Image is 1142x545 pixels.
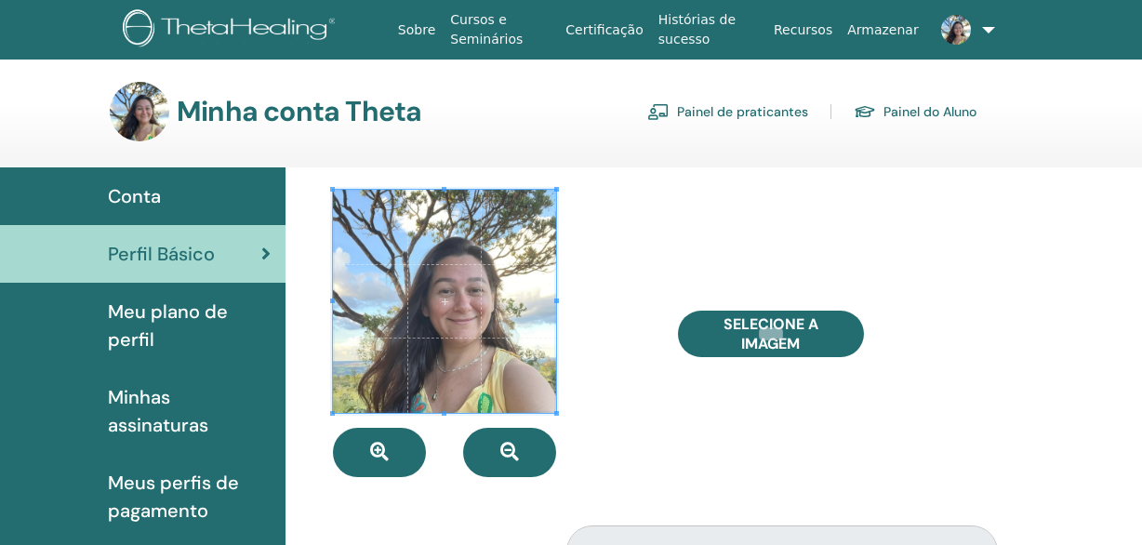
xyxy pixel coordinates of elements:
[941,15,971,45] img: default.jpg
[108,182,161,210] span: Conta
[110,82,169,141] img: default.jpg
[108,469,271,525] span: Meus perfis de pagamento
[123,9,342,51] img: logo.png
[759,327,783,340] input: Selecione a imagem
[840,13,925,47] a: Armazenar
[177,95,421,128] h3: Minha conta Theta
[108,298,271,353] span: Meu plano de perfil
[647,97,808,126] a: Painel de praticantes
[651,3,766,57] a: Histórias de sucesso
[766,13,840,47] a: Recursos
[558,13,650,47] a: Certificação
[108,240,215,268] span: Perfil Básico
[701,314,841,353] span: Selecione a imagem
[854,104,876,120] img: graduation-cap.svg
[391,13,443,47] a: Sobre
[443,3,558,57] a: Cursos e Seminários
[647,103,670,120] img: chalkboard-teacher.svg
[108,383,271,439] span: Minhas assinaturas
[854,97,976,126] a: Painel do Aluno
